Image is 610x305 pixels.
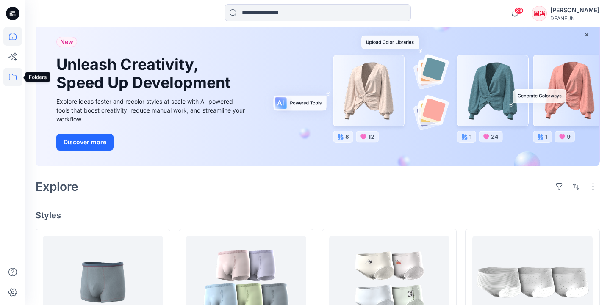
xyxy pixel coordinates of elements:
[514,7,524,14] span: 39
[56,134,114,151] button: Discover more
[60,37,73,47] span: New
[550,5,599,15] div: [PERSON_NAME]
[36,210,600,220] h4: Styles
[532,6,547,21] div: 国冯
[56,134,247,151] a: Discover more
[56,97,247,124] div: Explore ideas faster and recolor styles at scale with AI-powered tools that boost creativity, red...
[56,55,234,92] h1: Unleash Creativity, Speed Up Development
[36,180,78,193] h2: Explore
[550,15,599,22] div: DEANFUN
